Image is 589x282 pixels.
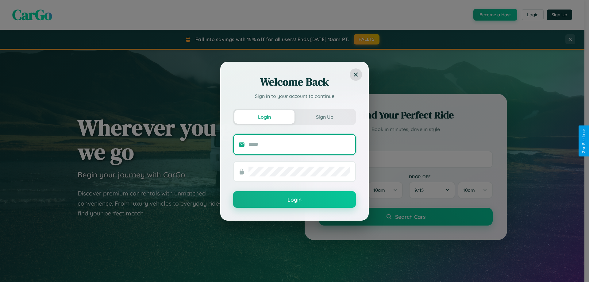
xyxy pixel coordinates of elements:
[234,110,294,124] button: Login
[582,129,586,153] div: Give Feedback
[233,75,356,89] h2: Welcome Back
[233,92,356,100] p: Sign in to your account to continue
[294,110,355,124] button: Sign Up
[233,191,356,208] button: Login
